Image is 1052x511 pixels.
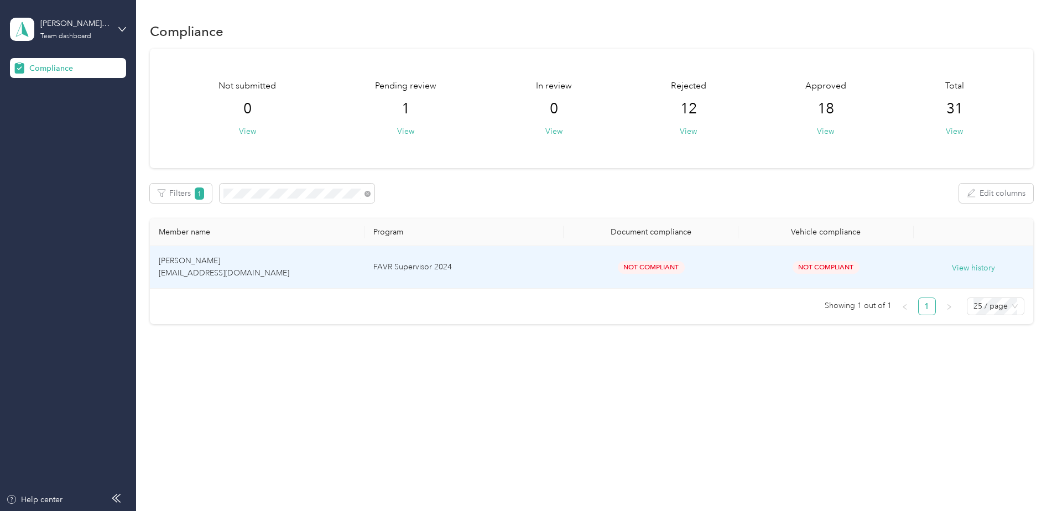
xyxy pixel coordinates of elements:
[952,262,995,274] button: View history
[195,187,205,200] span: 1
[902,304,908,310] span: left
[6,494,63,505] button: Help center
[397,126,414,137] button: View
[29,62,73,74] span: Compliance
[40,18,110,29] div: [PERSON_NAME] Distributing
[945,80,964,93] span: Total
[825,298,892,314] span: Showing 1 out of 1
[896,298,914,315] button: left
[364,246,564,289] td: FAVR Supervisor 2024
[159,256,289,278] span: [PERSON_NAME] [EMAIL_ADDRESS][DOMAIN_NAME]
[150,218,364,246] th: Member name
[243,100,252,118] span: 0
[680,100,697,118] span: 12
[680,126,697,137] button: View
[364,218,564,246] th: Program
[793,261,860,274] span: Not Compliant
[940,298,958,315] li: Next Page
[896,298,914,315] li: Previous Page
[940,298,958,315] button: right
[536,80,572,93] span: In review
[959,184,1033,203] button: Edit columns
[671,80,706,93] span: Rejected
[150,184,212,203] button: Filters1
[817,126,834,137] button: View
[817,100,834,118] span: 18
[919,298,935,315] a: 1
[375,80,436,93] span: Pending review
[40,33,91,40] div: Team dashboard
[150,25,223,37] h1: Compliance
[946,304,952,310] span: right
[572,227,730,237] div: Document compliance
[973,298,1018,315] span: 25 / page
[946,126,963,137] button: View
[946,100,963,118] span: 31
[550,100,558,118] span: 0
[747,227,904,237] div: Vehicle compliance
[990,449,1052,511] iframe: Everlance-gr Chat Button Frame
[545,126,563,137] button: View
[618,261,685,274] span: Not Compliant
[239,126,256,137] button: View
[218,80,276,93] span: Not submitted
[402,100,410,118] span: 1
[805,80,846,93] span: Approved
[967,298,1024,315] div: Page Size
